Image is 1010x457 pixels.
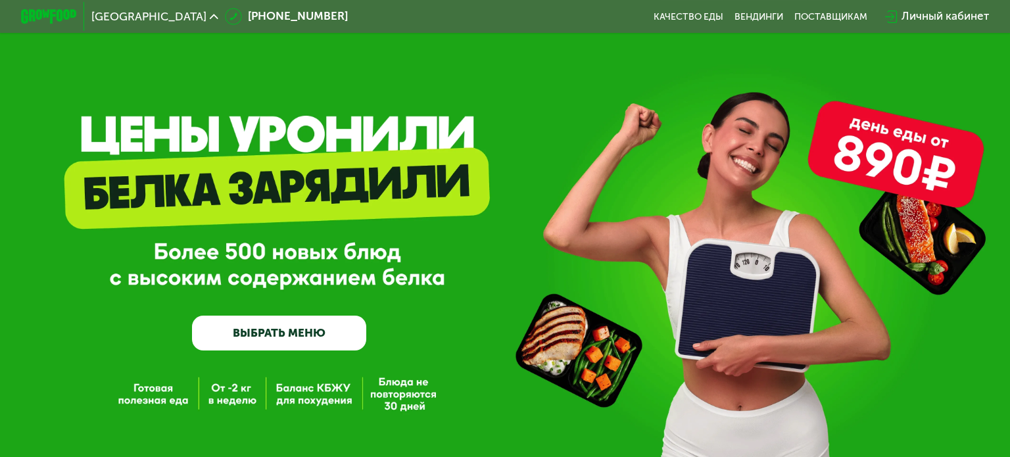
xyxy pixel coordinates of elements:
[225,8,347,25] a: [PHONE_NUMBER]
[734,11,783,22] a: Вендинги
[91,11,206,22] span: [GEOGRAPHIC_DATA]
[654,11,723,22] a: Качество еды
[902,8,989,25] div: Личный кабинет
[192,316,367,350] a: ВЫБРАТЬ МЕНЮ
[794,11,867,22] div: поставщикам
